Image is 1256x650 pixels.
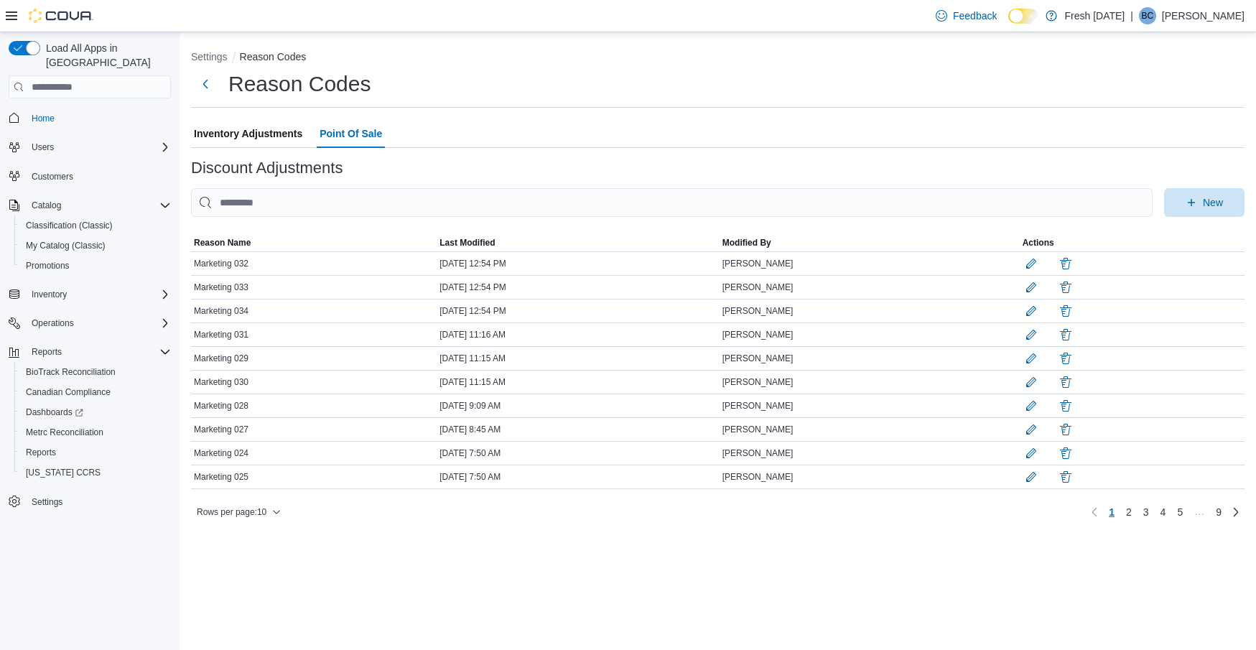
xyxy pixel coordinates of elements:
[32,113,55,124] span: Home
[439,376,506,388] span: [DATE] 11:15 AM
[20,217,118,234] a: Classification (Classic)
[194,237,251,249] span: Reason Name
[1143,505,1149,519] span: 3
[26,315,80,332] button: Operations
[20,257,171,274] span: Promotions
[191,188,1153,217] input: This is a search bar. As you type, the results lower in the page will automatically filter.
[20,444,62,461] a: Reports
[20,237,171,254] span: My Catalog (Classic)
[439,329,506,340] span: [DATE] 11:16 AM
[32,171,73,182] span: Customers
[1188,506,1210,523] li: Skipping pages 6 to 8
[722,282,794,293] span: [PERSON_NAME]
[20,384,116,401] a: Canadian Compliance
[439,353,506,364] span: [DATE] 11:15 AM
[26,197,171,214] span: Catalog
[320,119,382,148] span: Point Of Sale
[26,240,106,251] span: My Catalog (Classic)
[14,236,177,256] button: My Catalog (Classic)
[1139,7,1156,24] div: Bryn Chaney
[439,447,501,459] span: [DATE] 7:50 AM
[26,493,68,511] a: Settings
[1142,7,1154,24] span: BC
[26,467,101,478] span: [US_STATE] CCRS
[14,422,177,442] button: Metrc Reconciliation
[26,220,113,231] span: Classification (Classic)
[439,305,506,317] span: [DATE] 12:54 PM
[26,286,73,303] button: Inventory
[26,168,79,185] a: Customers
[1210,501,1227,524] a: Page 9 of 9
[1008,9,1038,24] input: Dark Mode
[20,237,111,254] a: My Catalog (Classic)
[722,353,794,364] span: [PERSON_NAME]
[14,442,177,463] button: Reports
[953,9,997,23] span: Feedback
[3,107,177,128] button: Home
[3,491,177,512] button: Settings
[1130,7,1133,24] p: |
[1064,7,1125,24] p: Fresh [DATE]
[14,382,177,402] button: Canadian Compliance
[720,234,1020,251] button: Modified By
[1164,188,1245,217] button: New
[20,257,75,274] a: Promotions
[26,315,171,332] span: Operations
[20,424,109,441] a: Metrc Reconciliation
[1160,505,1166,519] span: 4
[26,139,171,156] span: Users
[1120,501,1138,524] a: Page 2 of 9
[1086,503,1103,521] button: Previous page
[194,376,248,388] span: Marketing 030
[14,402,177,422] a: Dashboards
[228,70,371,98] h1: Reason Codes
[194,424,248,435] span: Marketing 027
[722,305,794,317] span: [PERSON_NAME]
[3,137,177,157] button: Users
[26,197,67,214] button: Catalog
[26,493,171,511] span: Settings
[26,167,171,185] span: Customers
[194,282,248,293] span: Marketing 033
[439,258,506,269] span: [DATE] 12:54 PM
[194,119,302,148] span: Inventory Adjustments
[32,346,62,358] span: Reports
[1138,501,1155,524] a: Page 3 of 9
[1203,195,1223,210] span: New
[20,384,171,401] span: Canadian Compliance
[722,471,794,483] span: [PERSON_NAME]
[3,342,177,362] button: Reports
[20,217,171,234] span: Classification (Classic)
[194,471,248,483] span: Marketing 025
[40,41,171,70] span: Load All Apps in [GEOGRAPHIC_DATA]
[1086,501,1245,524] nav: Pagination for table: MemoryTable from EuiInMemoryTable
[194,353,248,364] span: Marketing 029
[26,343,171,361] span: Reports
[3,313,177,333] button: Operations
[1126,505,1132,519] span: 2
[930,1,1003,30] a: Feedback
[191,159,343,177] h3: Discount Adjustments
[3,195,177,215] button: Catalog
[26,386,111,398] span: Canadian Compliance
[26,108,171,126] span: Home
[26,343,68,361] button: Reports
[1023,237,1054,249] span: Actions
[191,51,228,62] button: Settings
[1155,501,1172,524] a: Page 4 of 9
[20,404,89,421] a: Dashboards
[191,70,220,98] button: Next
[191,503,287,521] button: Rows per page:10
[197,506,266,518] span: Rows per page : 10
[1162,7,1245,24] p: [PERSON_NAME]
[439,400,501,412] span: [DATE] 9:09 AM
[32,496,62,508] span: Settings
[26,139,60,156] button: Users
[194,258,248,269] span: Marketing 032
[191,50,1245,67] nav: An example of EuiBreadcrumbs
[194,305,248,317] span: Marketing 034
[26,447,56,458] span: Reports
[20,404,171,421] span: Dashboards
[14,362,177,382] button: BioTrack Reconciliation
[439,282,506,293] span: [DATE] 12:54 PM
